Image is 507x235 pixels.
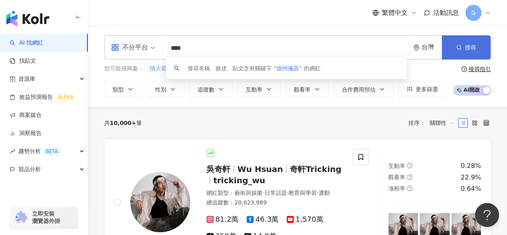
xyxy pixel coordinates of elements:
[198,86,214,93] span: 追蹤數
[469,66,491,72] div: 搜尋指引
[18,142,61,160] span: 趨勢分析
[294,86,311,93] span: 觀看率
[461,66,467,72] span: question-circle
[18,70,35,88] span: 資源庫
[407,163,412,168] span: question-circle
[398,81,446,97] button: 更多篩選
[290,164,341,174] span: 奇軒Tricking
[6,10,49,27] img: logo
[18,160,41,178] span: 競品分析
[461,184,481,193] div: 0.64%
[289,190,317,196] span: 教育與學習
[206,164,230,174] span: 吳奇軒
[147,81,184,97] button: 性別
[264,190,287,196] span: 日常話題
[442,35,491,59] button: 搜尋
[422,44,442,51] div: 台灣
[213,176,265,185] span: tricking_wu
[277,65,299,72] span: 德州儀器
[111,41,148,54] div: 不分平台
[413,45,419,51] span: environment
[317,190,318,196] span: ·
[10,206,78,228] a: chrome extension立即安裝 瀏覽器外掛
[111,43,119,51] span: appstore
[287,190,288,196] span: ·
[174,65,180,71] span: search
[471,8,476,17] span: G
[104,120,142,126] div: 共 筆
[475,203,499,227] iframe: Help Scout Beacon - Open
[150,65,167,73] span: 情人節
[10,93,77,101] a: 效益預測報告ALPHA
[407,174,412,180] span: question-circle
[433,9,459,16] span: 活動訊息
[246,86,263,93] span: 互動率
[206,189,343,197] div: 網紅類型 ：
[206,199,343,207] div: 總追蹤數 ： 20,623,989
[155,86,166,93] span: 性別
[237,81,281,97] button: 互動率
[388,185,405,192] span: 漲粉率
[10,57,36,65] a: 找貼文
[287,215,323,224] span: 1,570萬
[318,190,329,196] span: 運動
[461,173,481,182] div: 22.9%
[388,163,405,169] span: 互動率
[113,86,124,93] span: 類型
[234,190,263,196] span: 藝術與娛樂
[189,81,232,97] button: 追蹤數
[42,147,61,155] div: BETA
[13,211,28,224] img: chrome extension
[246,215,279,224] span: 46.3萬
[416,86,438,92] span: 更多篩選
[342,86,376,93] span: 合作費用預估
[430,116,454,129] span: 關聯性
[104,81,142,97] button: 類型
[10,39,43,47] a: searchAI 找網紅
[10,129,42,137] a: 洞察報告
[407,186,412,191] span: question-circle
[32,210,60,225] span: 立即安裝 瀏覽器外掛
[10,149,15,154] span: rise
[149,64,167,73] button: 情人節
[104,65,143,73] span: 您可能感興趣：
[388,174,405,180] span: 觀看率
[408,116,458,129] div: 排序：
[237,164,283,174] span: Wu Hsuan
[461,161,481,170] div: 0.28%
[110,120,136,126] span: 10,000+
[285,81,329,97] button: 觀看率
[382,8,408,17] span: 繁體中文
[130,172,190,232] img: KOL Avatar
[206,215,238,224] span: 81.2萬
[10,111,42,119] a: 商案媒合
[188,64,320,73] div: 搜尋名稱、敘述、貼文含有關鍵字 “ ” 的網紅
[465,44,476,51] span: 搜尋
[263,190,264,196] span: ·
[333,81,394,97] button: 合作費用預估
